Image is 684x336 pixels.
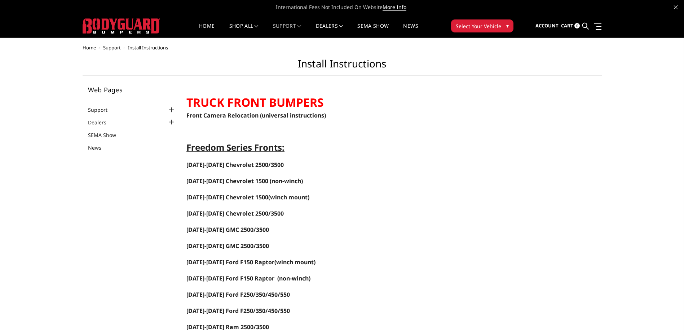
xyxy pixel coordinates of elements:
a: [DATE]-[DATE] Ram 2500/3500 [186,323,269,331]
a: News [403,23,418,37]
strong: TRUCK FRONT BUMPERS [186,94,324,110]
a: SEMA Show [88,131,125,139]
h5: Web Pages [88,87,176,93]
span: (winch mount) [186,193,309,201]
a: Dealers [88,119,115,126]
a: [DATE]-[DATE] Ford F250/350/450/550 [186,308,290,314]
a: Home [199,23,215,37]
a: [DATE]-[DATE] Ford F150 Raptor [186,275,274,282]
a: shop all [229,23,259,37]
a: Dealers [316,23,343,37]
a: [DATE]-[DATE] Chevrolet 2500/3500 [186,161,284,169]
span: 0 [574,23,580,28]
span: [DATE]-[DATE] GMC 2500/3500 [186,242,269,250]
a: [DATE]-[DATE] GMC 2500/3500 [186,226,269,234]
span: Cart [561,22,573,29]
span: (winch mount) [186,258,315,266]
span: Install Instructions [128,44,168,51]
a: [DATE]-[DATE] Chevrolet 1500 [186,178,268,185]
iframe: Chat Widget [648,301,684,336]
a: News [88,144,110,151]
a: Support [103,44,121,51]
a: Front Camera Relocation (universal instructions) [186,111,326,119]
a: SEMA Show [357,23,389,37]
a: [DATE]-[DATE] GMC 2500/3500 [186,243,269,249]
a: [DATE]-[DATE] Chevrolet 2500/3500 [186,210,284,217]
a: [DATE]-[DATE] Ford F250/350/450/550 [186,291,290,299]
a: Cart 0 [561,16,580,36]
span: (non-winch) [270,177,303,185]
a: [DATE]-[DATE] Chevrolet 1500 [186,193,268,201]
button: Select Your Vehicle [451,19,513,32]
span: (non-winch) [277,274,310,282]
span: [DATE]-[DATE] Chevrolet 1500 [186,177,268,185]
a: More Info [383,4,406,11]
span: Select Your Vehicle [456,22,501,30]
img: BODYGUARD BUMPERS [83,18,160,34]
a: Support [273,23,301,37]
span: ▾ [506,22,509,30]
span: [DATE]-[DATE] Ford F150 Raptor [186,274,274,282]
span: Account [535,22,559,29]
h1: Install Instructions [83,58,602,76]
span: [DATE]-[DATE] Chevrolet 2500/3500 [186,209,284,217]
span: [DATE]-[DATE] Ford F250/350/450/550 [186,307,290,315]
a: Support [88,106,116,114]
span: Freedom Series Fronts: [186,141,284,153]
a: Account [535,16,559,36]
a: [DATE]-[DATE] Ford F150 Raptor [186,258,274,266]
a: Home [83,44,96,51]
